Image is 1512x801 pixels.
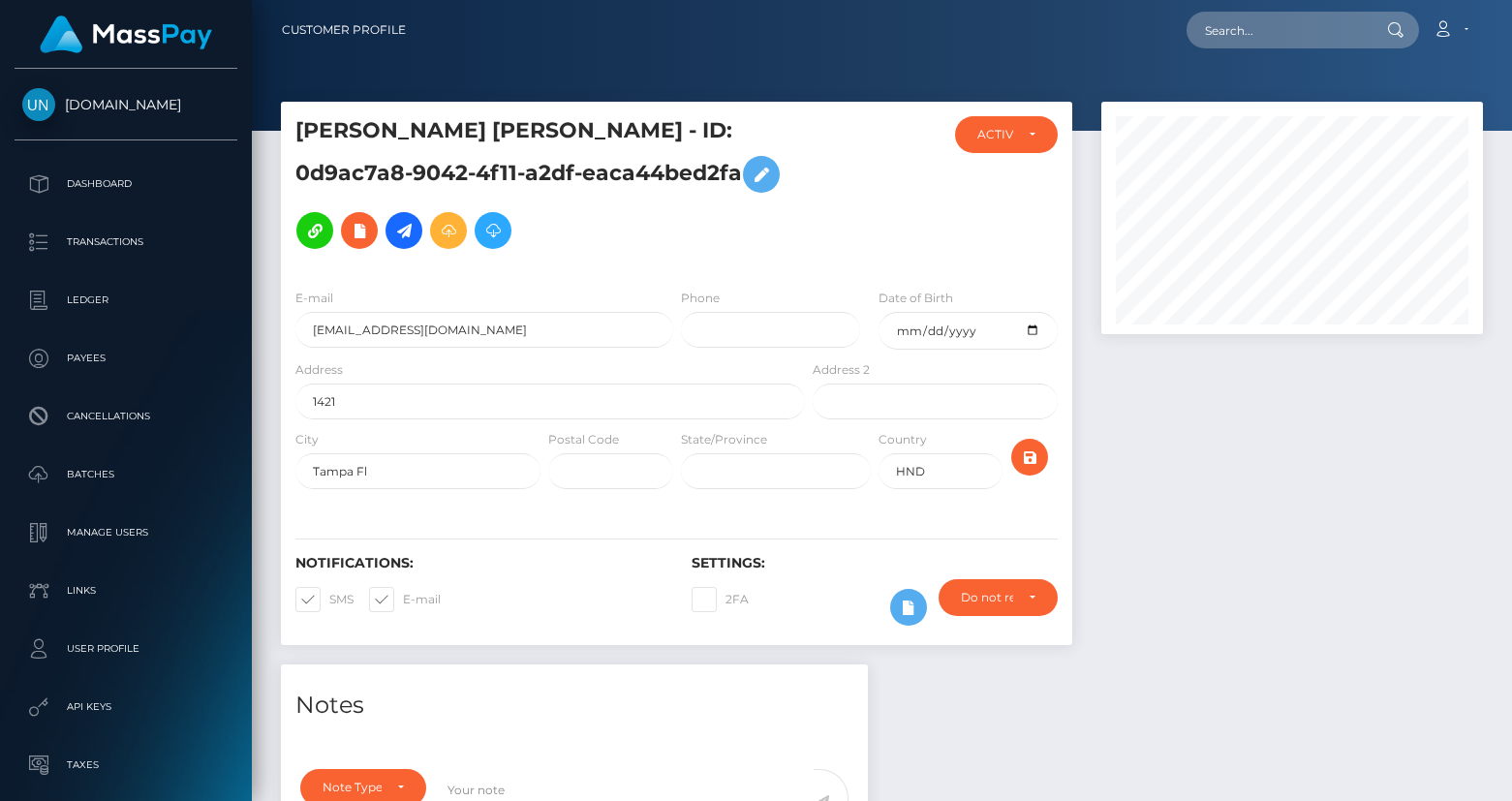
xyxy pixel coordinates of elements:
[22,228,230,257] p: Transactions
[22,751,230,780] p: Taxes
[22,634,230,663] p: User Profile
[295,361,343,379] label: Address
[879,431,927,448] label: Country
[15,160,237,208] a: Dashboard
[15,625,237,673] a: User Profile
[22,88,55,121] img: Unlockt.me
[15,683,237,731] a: API Keys
[22,576,230,605] p: Links
[323,780,382,795] div: Note Type
[22,169,230,199] p: Dashboard
[22,460,230,489] p: Batches
[692,587,749,612] label: 2FA
[692,555,1059,571] h6: Settings:
[955,116,1058,153] button: ACTIVE
[22,693,230,722] p: API Keys
[40,15,212,53] img: MassPay Logo
[386,212,422,249] a: Initiate Payout
[961,590,1013,605] div: Do not require
[22,402,230,431] p: Cancellations
[295,290,333,307] label: E-mail
[813,361,870,379] label: Address 2
[15,218,237,266] a: Transactions
[681,431,767,448] label: State/Province
[681,290,720,307] label: Phone
[369,587,441,612] label: E-mail
[879,290,953,307] label: Date of Birth
[15,450,237,499] a: Batches
[939,579,1058,616] button: Do not require
[15,276,237,324] a: Ledger
[15,96,237,113] span: [DOMAIN_NAME]
[22,518,230,547] p: Manage Users
[22,344,230,373] p: Payees
[15,508,237,557] a: Manage Users
[15,741,237,789] a: Taxes
[295,431,319,448] label: City
[15,392,237,441] a: Cancellations
[15,334,237,383] a: Payees
[22,286,230,315] p: Ledger
[548,431,619,448] label: Postal Code
[295,689,853,723] h4: Notes
[15,567,237,615] a: Links
[1187,12,1369,48] input: Search...
[977,127,1013,142] div: ACTIVE
[295,116,794,259] h5: [PERSON_NAME] [PERSON_NAME] - ID: 0d9ac7a8-9042-4f11-a2df-eaca44bed2fa
[295,587,354,612] label: SMS
[295,555,663,571] h6: Notifications:
[282,10,406,50] a: Customer Profile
